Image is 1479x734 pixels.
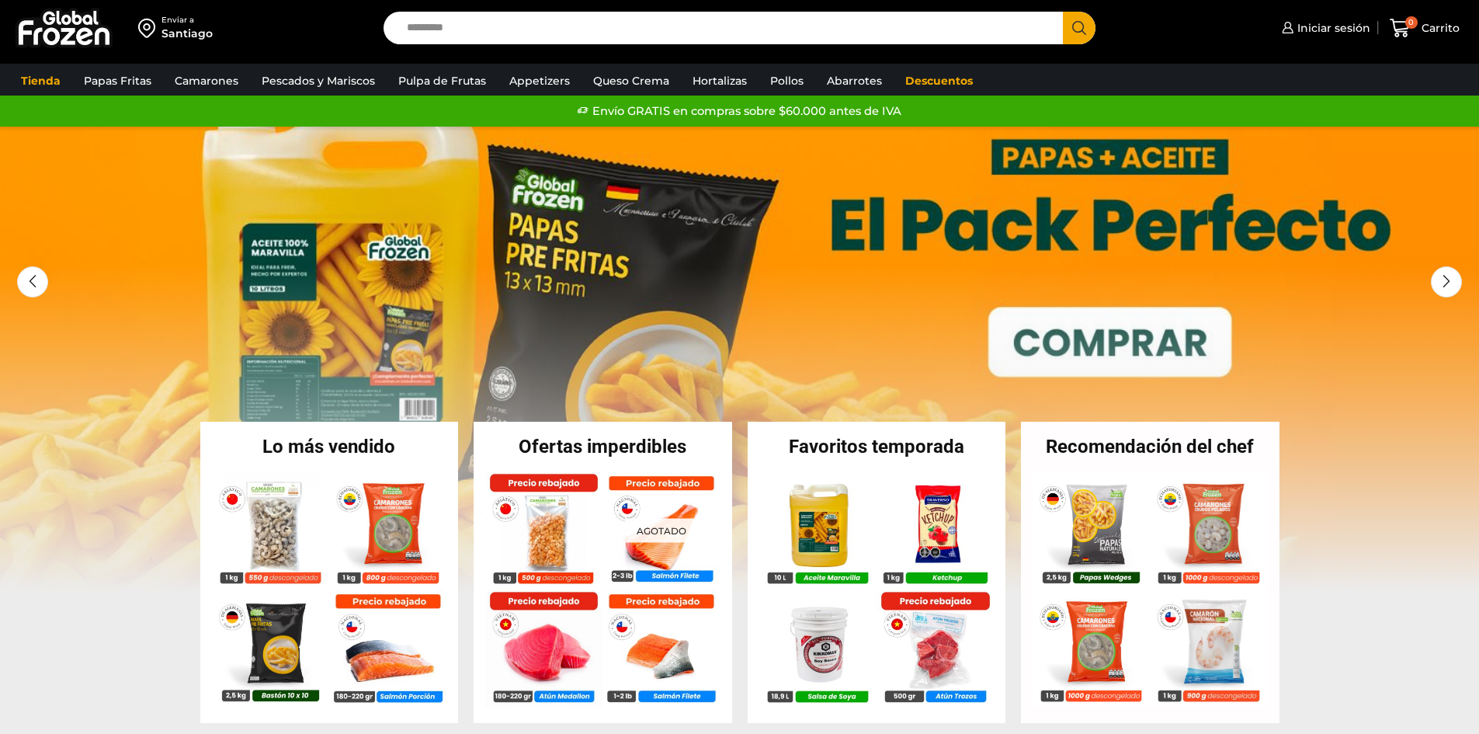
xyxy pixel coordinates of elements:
a: Descuentos [897,66,981,96]
span: Carrito [1418,20,1460,36]
span: Iniciar sesión [1293,20,1370,36]
a: 0 Carrito [1386,10,1463,47]
div: Next slide [1431,266,1462,297]
h2: Ofertas imperdibles [474,437,732,456]
a: Queso Crema [585,66,677,96]
a: Papas Fritas [76,66,159,96]
p: Agotado [626,518,697,542]
h2: Recomendación del chef [1021,437,1279,456]
button: Search button [1063,12,1095,44]
h2: Favoritos temporada [748,437,1006,456]
a: Tienda [13,66,68,96]
a: Abarrotes [819,66,890,96]
span: 0 [1405,16,1418,29]
a: Pescados y Mariscos [254,66,383,96]
a: Pulpa de Frutas [391,66,494,96]
img: address-field-icon.svg [138,15,161,41]
a: Iniciar sesión [1278,12,1370,43]
a: Hortalizas [685,66,755,96]
h2: Lo más vendido [200,437,459,456]
a: Appetizers [502,66,578,96]
div: Previous slide [17,266,48,297]
a: Camarones [167,66,246,96]
div: Santiago [161,26,213,41]
div: Enviar a [161,15,213,26]
a: Pollos [762,66,811,96]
